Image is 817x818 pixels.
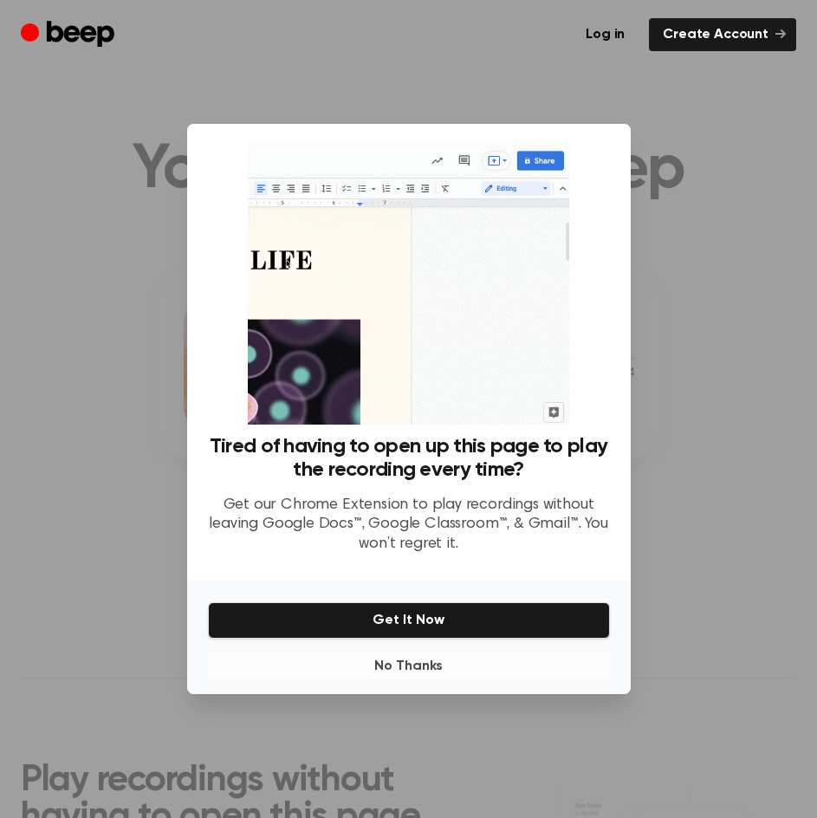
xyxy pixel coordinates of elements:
[208,496,610,555] p: Get our Chrome Extension to play recordings without leaving Google Docs™, Google Classroom™, & Gm...
[248,145,569,425] img: Beep extension in action
[208,649,610,684] button: No Thanks
[208,602,610,639] button: Get It Now
[208,435,610,482] h3: Tired of having to open up this page to play the recording every time?
[21,18,119,52] a: Beep
[572,18,639,51] a: Log in
[649,18,796,51] a: Create Account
